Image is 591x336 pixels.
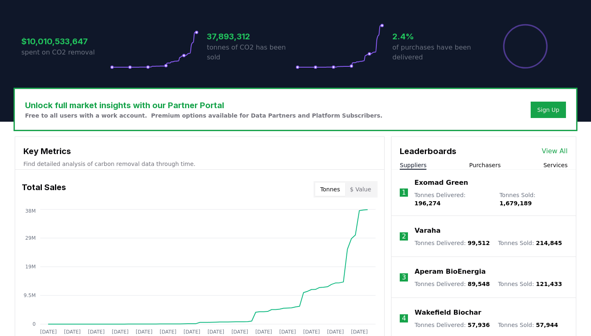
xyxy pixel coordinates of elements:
p: Tonnes Delivered : [415,321,490,329]
p: 4 [402,313,406,323]
tspan: 9.5M [24,293,36,298]
span: 89,548 [467,281,490,287]
button: $ Value [345,183,376,196]
tspan: 38M [25,208,36,214]
tspan: [DATE] [231,329,248,335]
p: 1 [402,188,406,198]
p: of purchases have been delivered [392,43,481,62]
a: Wakefield Biochar [415,308,481,318]
p: Tonnes Delivered : [415,191,491,207]
p: Tonnes Delivered : [415,280,490,288]
tspan: [DATE] [351,329,368,335]
span: 121,433 [536,281,562,287]
h3: 2.4% [392,30,481,43]
div: Percentage of sales delivered [502,23,548,69]
tspan: 0 [32,321,36,327]
p: Tonnes Delivered : [415,239,490,247]
h3: Leaderboards [400,145,456,157]
button: Services [543,161,568,169]
p: Tonnes Sold : [498,321,558,329]
p: 2 [402,232,406,241]
tspan: [DATE] [327,329,344,335]
span: 214,845 [536,240,562,246]
h3: Total Sales [22,181,66,198]
a: Aperam BioEnergia [415,267,486,277]
button: Purchasers [469,161,501,169]
a: Sign Up [537,106,559,114]
p: Free to all users with a work account. Premium options available for Data Partners and Platform S... [25,111,383,120]
a: Varaha [415,226,440,236]
p: tonnes of CO2 has been sold [207,43,295,62]
p: Tonnes Sold : [499,191,568,207]
tspan: [DATE] [255,329,272,335]
tspan: 29M [25,235,36,241]
tspan: [DATE] [88,329,105,335]
p: Tonnes Sold : [498,239,562,247]
tspan: [DATE] [160,329,176,335]
span: 196,274 [415,200,441,207]
tspan: [DATE] [303,329,320,335]
p: Find detailed analysis of carbon removal data through time. [23,160,376,168]
h3: Unlock full market insights with our Partner Portal [25,99,383,111]
tspan: 19M [25,264,36,270]
h3: $10,010,533,647 [21,35,110,48]
span: 1,679,189 [499,200,532,207]
button: Tonnes [315,183,345,196]
tspan: [DATE] [279,329,296,335]
tspan: [DATE] [64,329,81,335]
a: Exomad Green [415,178,468,188]
tspan: [DATE] [112,329,129,335]
tspan: [DATE] [40,329,57,335]
h3: 37,893,312 [207,30,295,43]
button: Suppliers [400,161,426,169]
tspan: [DATE] [208,329,224,335]
a: View All [542,146,568,156]
span: 57,944 [536,322,558,328]
p: spent on CO2 removal [21,48,110,57]
tspan: [DATE] [136,329,153,335]
span: 99,512 [467,240,490,246]
p: 3 [402,272,406,282]
h3: Key Metrics [23,145,376,157]
button: Sign Up [531,102,566,118]
span: 57,936 [467,322,490,328]
tspan: [DATE] [183,329,200,335]
p: Tonnes Sold : [498,280,562,288]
